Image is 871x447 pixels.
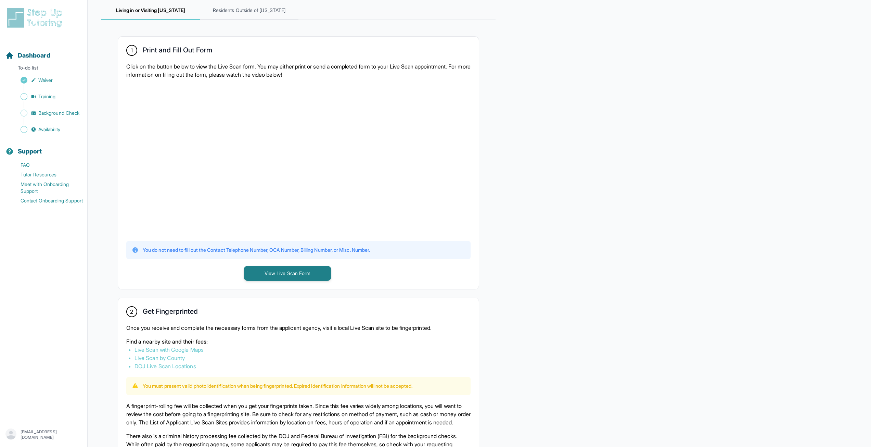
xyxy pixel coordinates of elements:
a: FAQ [5,160,87,170]
p: You must present valid photo identification when being fingerprinted. Expired identification info... [143,383,412,389]
p: Click on the button below to view the Live Scan form. You may either print or send a completed fo... [126,62,471,79]
a: Contact Onboarding Support [5,196,87,206]
p: Once you receive and complete the necessary forms from the applicant agency, visit a local Live S... [126,324,471,332]
img: logo [5,7,66,29]
span: Residents Outside of [US_STATE] [200,1,298,20]
span: 1 [131,46,133,54]
a: Background Check [5,108,87,118]
a: Live Scan with Google Maps [135,346,204,353]
span: Waiver [38,77,53,84]
h2: Get Fingerprinted [143,307,198,318]
button: Dashboard [3,40,85,63]
nav: Tabs [101,1,496,20]
a: Tutor Resources [5,170,87,179]
a: Waiver [5,75,87,85]
p: You do not need to fill out the Contact Telephone Number, OCA Number, Billing Number, or Misc. Nu... [143,247,370,253]
a: Live Scan by County [135,355,185,361]
span: Support [18,147,42,156]
p: [EMAIL_ADDRESS][DOMAIN_NAME] [21,429,82,440]
span: 2 [130,308,133,316]
p: Find a nearby site and their fees: [126,337,471,346]
span: Dashboard [18,51,50,60]
button: [EMAIL_ADDRESS][DOMAIN_NAME] [5,429,82,441]
a: DOJ Live Scan Locations [135,363,196,370]
p: A fingerprint-rolling fee will be collected when you get your fingerprints taken. Since this fee ... [126,402,471,426]
p: To-do list [3,64,85,74]
a: Dashboard [5,51,50,60]
span: Training [38,93,56,100]
button: Support [3,136,85,159]
button: View Live Scan Form [244,266,331,281]
span: Availability [38,126,60,133]
a: Availability [5,125,87,134]
a: Training [5,92,87,101]
span: Background Check [38,110,79,116]
a: Meet with Onboarding Support [5,179,87,196]
iframe: YouTube video player [126,84,366,234]
a: View Live Scan Form [244,270,331,276]
span: Living in or Visiting [US_STATE] [101,1,200,20]
h2: Print and Fill Out Form [143,46,212,57]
